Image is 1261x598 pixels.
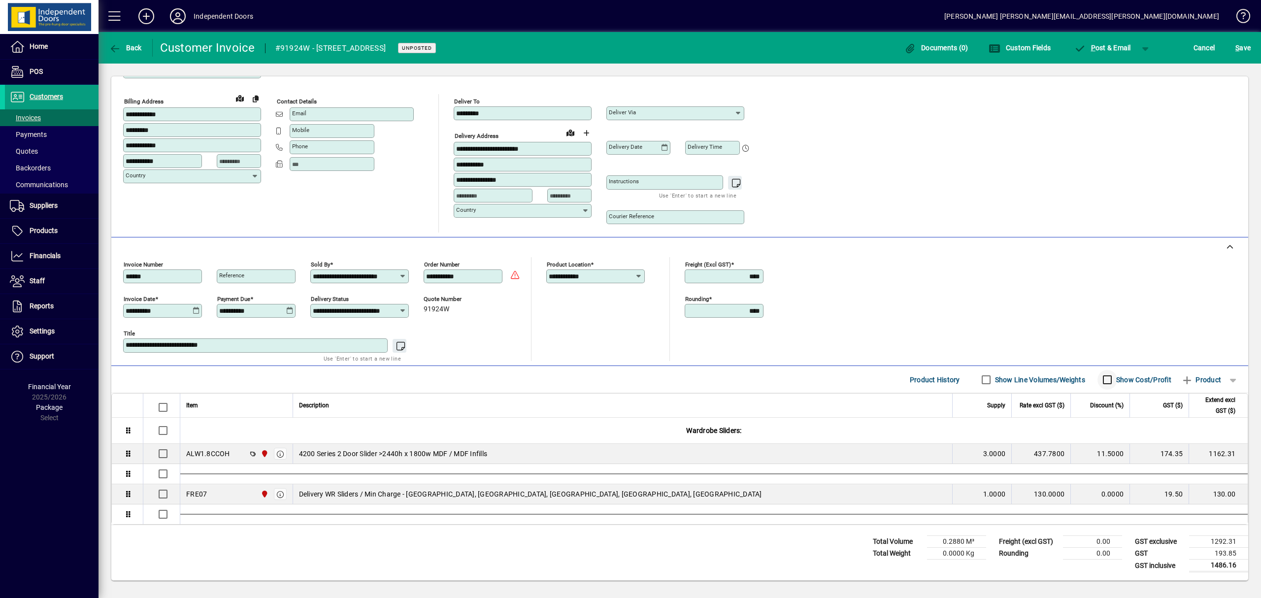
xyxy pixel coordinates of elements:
[685,296,709,302] mat-label: Rounding
[258,489,269,499] span: Christchurch
[1018,449,1064,459] div: 437.7800
[904,44,968,52] span: Documents (0)
[1070,444,1129,464] td: 11.5000
[106,39,144,57] button: Back
[989,44,1051,52] span: Custom Fields
[983,489,1006,499] span: 1.0000
[5,344,99,369] a: Support
[1189,444,1248,464] td: 1162.31
[5,244,99,268] a: Financials
[160,40,255,56] div: Customer Invoice
[30,352,54,360] span: Support
[993,375,1085,385] label: Show Line Volumes/Weights
[5,176,99,193] a: Communications
[30,42,48,50] span: Home
[186,489,207,499] div: FRE07
[1063,536,1122,548] td: 0.00
[5,319,99,344] a: Settings
[219,272,244,279] mat-label: Reference
[30,67,43,75] span: POS
[1130,560,1189,572] td: GST inclusive
[10,164,51,172] span: Backorders
[126,172,145,179] mat-label: Country
[1129,444,1189,464] td: 174.35
[30,302,54,310] span: Reports
[1189,536,1248,548] td: 1292.31
[5,219,99,243] a: Products
[5,294,99,319] a: Reports
[910,372,960,388] span: Product History
[5,60,99,84] a: POS
[1189,484,1248,504] td: 130.00
[311,261,330,268] mat-label: Sold by
[1191,39,1218,57] button: Cancel
[402,45,432,51] span: Unposted
[609,143,642,150] mat-label: Delivery date
[1074,44,1131,52] span: ost & Email
[424,261,460,268] mat-label: Order number
[944,8,1219,24] div: [PERSON_NAME] [PERSON_NAME][EMAIL_ADDRESS][PERSON_NAME][DOMAIN_NAME]
[1069,39,1136,57] button: Post & Email
[124,330,135,337] mat-label: Title
[685,261,731,268] mat-label: Freight (excl GST)
[248,91,264,106] button: Copy to Delivery address
[292,127,309,133] mat-label: Mobile
[927,536,986,548] td: 0.2880 M³
[1129,484,1189,504] td: 19.50
[609,178,639,185] mat-label: Instructions
[30,227,58,234] span: Products
[99,39,153,57] app-page-header-button: Back
[180,418,1248,443] div: Wardrobe Sliders:
[275,40,386,56] div: #91924W - [STREET_ADDRESS]
[10,114,41,122] span: Invoices
[1235,40,1251,56] span: ave
[1233,39,1253,57] button: Save
[30,327,55,335] span: Settings
[994,548,1063,560] td: Rounding
[258,448,269,459] span: Christchurch
[194,8,253,24] div: Independent Doors
[217,296,250,302] mat-label: Payment due
[292,143,308,150] mat-label: Phone
[1194,40,1215,56] span: Cancel
[1195,395,1235,416] span: Extend excl GST ($)
[1229,2,1249,34] a: Knowledge Base
[983,449,1006,459] span: 3.0000
[1091,44,1095,52] span: P
[987,400,1005,411] span: Supply
[1189,548,1248,560] td: 193.85
[868,536,927,548] td: Total Volume
[927,548,986,560] td: 0.0000 Kg
[5,269,99,294] a: Staff
[10,181,68,189] span: Communications
[186,400,198,411] span: Item
[1070,484,1129,504] td: 0.0000
[5,160,99,176] a: Backorders
[986,39,1053,57] button: Custom Fields
[324,353,401,364] mat-hint: Use 'Enter' to start a new line
[10,131,47,138] span: Payments
[124,261,163,268] mat-label: Invoice number
[1235,44,1239,52] span: S
[311,296,349,302] mat-label: Delivery status
[299,400,329,411] span: Description
[162,7,194,25] button: Profile
[1020,400,1064,411] span: Rate excl GST ($)
[5,126,99,143] a: Payments
[28,383,71,391] span: Financial Year
[1063,548,1122,560] td: 0.00
[1181,372,1221,388] span: Product
[563,125,578,140] a: View on map
[30,277,45,285] span: Staff
[578,125,594,141] button: Choose address
[36,403,63,411] span: Package
[688,143,722,150] mat-label: Delivery time
[1130,548,1189,560] td: GST
[186,449,230,459] div: ALW1.8CCOH
[5,194,99,218] a: Suppliers
[868,548,927,560] td: Total Weight
[30,201,58,209] span: Suppliers
[424,305,449,313] span: 91924W
[902,39,971,57] button: Documents (0)
[292,110,306,117] mat-label: Email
